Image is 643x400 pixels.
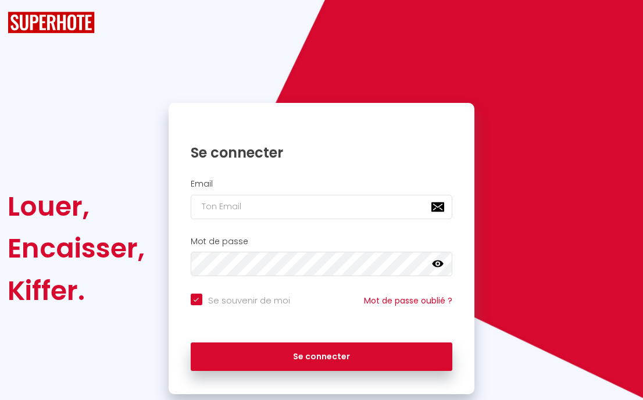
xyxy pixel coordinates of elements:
div: Encaisser, [8,227,145,269]
input: Ton Email [191,195,453,219]
h2: Email [191,179,453,189]
a: Mot de passe oublié ? [364,295,452,306]
h2: Mot de passe [191,237,453,247]
button: Se connecter [191,342,453,372]
div: Kiffer. [8,270,145,312]
div: Louer, [8,185,145,227]
h1: Se connecter [191,144,453,162]
img: SuperHote logo [8,12,95,33]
